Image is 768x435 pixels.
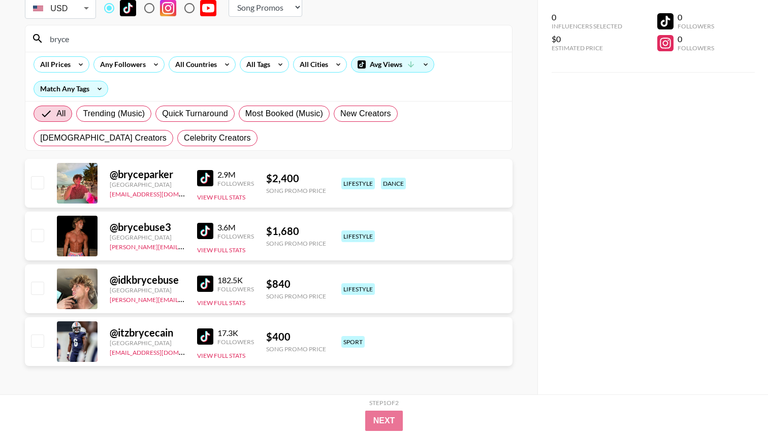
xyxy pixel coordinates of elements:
[217,285,254,293] div: Followers
[266,278,326,290] div: $ 840
[197,352,245,359] button: View Full Stats
[341,230,375,242] div: lifestyle
[240,57,272,72] div: All Tags
[552,12,622,22] div: 0
[44,30,506,47] input: Search by User Name
[40,132,167,144] span: [DEMOGRAPHIC_DATA] Creators
[381,178,406,189] div: dance
[552,44,622,52] div: Estimated Price
[678,12,714,22] div: 0
[94,57,148,72] div: Any Followers
[266,225,326,238] div: $ 1,680
[56,108,66,120] span: All
[351,57,434,72] div: Avg Views
[294,57,330,72] div: All Cities
[245,108,323,120] span: Most Booked (Music)
[83,108,145,120] span: Trending (Music)
[110,233,185,241] div: [GEOGRAPHIC_DATA]
[197,246,245,254] button: View Full Stats
[266,240,326,247] div: Song Promo Price
[34,81,108,96] div: Match Any Tags
[266,187,326,194] div: Song Promo Price
[110,181,185,188] div: [GEOGRAPHIC_DATA]
[110,188,212,198] a: [EMAIL_ADDRESS][DOMAIN_NAME]
[162,108,228,120] span: Quick Turnaround
[110,347,212,356] a: [EMAIL_ADDRESS][DOMAIN_NAME]
[217,275,254,285] div: 182.5K
[678,44,714,52] div: Followers
[197,193,245,201] button: View Full Stats
[217,328,254,338] div: 17.3K
[217,222,254,232] div: 3.6M
[184,132,251,144] span: Celebrity Creators
[340,108,391,120] span: New Creators
[110,168,185,181] div: @ bryceparker
[197,299,245,307] button: View Full Stats
[552,34,622,44] div: $0
[266,345,326,353] div: Song Promo Price
[197,223,213,239] img: TikTok
[34,57,73,72] div: All Prices
[110,274,185,286] div: @ idkbrycebuse
[110,286,185,294] div: [GEOGRAPHIC_DATA]
[169,57,219,72] div: All Countries
[266,292,326,300] div: Song Promo Price
[341,178,375,189] div: lifestyle
[341,336,365,348] div: sport
[217,170,254,180] div: 2.9M
[341,283,375,295] div: lifestyle
[197,170,213,186] img: TikTok
[217,180,254,187] div: Followers
[678,22,714,30] div: Followers
[197,328,213,345] img: TikTok
[110,221,185,233] div: @ brycebuse3
[110,339,185,347] div: [GEOGRAPHIC_DATA]
[217,232,254,240] div: Followers
[217,338,254,346] div: Followers
[266,172,326,185] div: $ 2,400
[266,330,326,343] div: $ 400
[369,399,399,407] div: Step 1 of 2
[110,326,185,339] div: @ itzbrycecain
[110,294,260,304] a: [PERSON_NAME][EMAIL_ADDRESS][DOMAIN_NAME]
[110,241,260,251] a: [PERSON_NAME][EMAIL_ADDRESS][DOMAIN_NAME]
[197,276,213,292] img: TikTok
[678,34,714,44] div: 0
[552,22,622,30] div: Influencers Selected
[365,411,403,431] button: Next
